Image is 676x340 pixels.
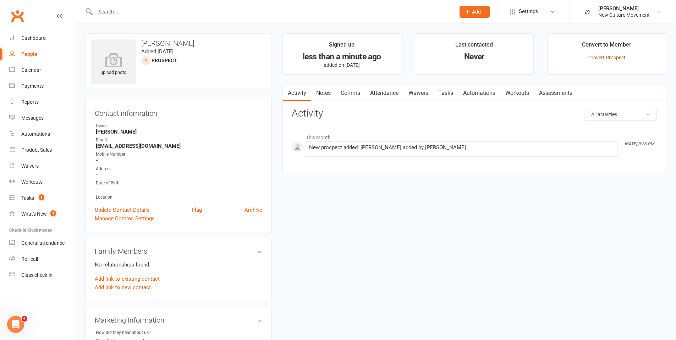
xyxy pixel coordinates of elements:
[9,174,75,190] a: Workouts
[244,206,262,214] a: Archive
[21,115,44,121] div: Messages
[21,99,39,105] div: Reports
[192,206,202,214] a: Flag
[141,48,174,55] time: Added [DATE]
[9,235,75,251] a: General attendance kiosk mode
[21,256,38,262] div: Roll call
[21,83,44,89] div: Payments
[9,190,75,206] a: Tasks 1
[598,5,650,12] div: [PERSON_NAME]
[21,131,50,137] div: Automations
[96,186,262,192] strong: -
[519,4,538,20] span: Settings
[91,39,266,47] h3: [PERSON_NAME]
[152,58,177,63] snap: prospect
[21,67,41,73] div: Calendar
[95,214,155,223] a: Manage Comms Settings
[96,194,262,201] div: Location
[95,107,262,117] h3: Contact information
[283,85,311,101] a: Activity
[403,85,433,101] a: Waivers
[95,206,150,214] a: Update Contact Details
[587,55,626,60] a: Convert Prospect
[154,330,195,335] strong: -
[292,108,657,119] h3: Activity
[21,179,43,185] div: Workouts
[9,267,75,283] a: Class kiosk mode
[472,9,481,15] span: Add
[9,142,75,158] a: Product Sales
[292,130,657,141] li: This Month
[289,62,395,68] p: added on [DATE]
[39,194,44,200] span: 1
[95,283,151,292] a: Add link to new contact
[582,40,631,53] div: Convert to Member
[336,85,365,101] a: Comms
[21,147,52,153] div: Product Sales
[95,260,262,269] p: No relationships found.
[329,40,355,53] div: Signed up
[95,247,262,255] h3: Family Members
[9,78,75,94] a: Payments
[309,145,615,151] div: New prospect added: [PERSON_NAME] added by [PERSON_NAME]
[96,157,262,164] strong: -
[9,46,75,62] a: People
[22,316,27,322] span: 4
[311,85,336,101] a: Notes
[534,85,577,101] a: Assessments
[96,180,262,187] div: Date of Birth
[96,151,262,158] div: Mobile Number
[289,53,395,60] div: less than a minute ago
[93,7,450,17] input: Search...
[96,129,262,135] strong: [PERSON_NAME]
[95,316,262,324] h3: Marketing Information
[433,85,458,101] a: Tasks
[21,51,37,57] div: People
[581,5,595,19] img: thumb_image1748164043.png
[96,166,262,172] div: Address
[96,172,262,178] strong: -
[96,123,262,129] div: Owner
[9,7,26,25] a: Clubworx
[422,53,527,60] div: Never
[9,30,75,46] a: Dashboard
[9,158,75,174] a: Waivers
[9,62,75,78] a: Calendar
[9,251,75,267] a: Roll call
[7,316,24,333] iframe: Intercom live chat
[96,143,262,149] strong: [EMAIL_ADDRESS][DOMAIN_NAME]
[9,94,75,110] a: Reports
[458,85,500,101] a: Automations
[21,35,46,41] div: Dashboard
[625,141,654,146] i: [DATE] 3:26 PM
[96,329,154,336] div: How did they hear about us?
[500,85,534,101] a: Workouts
[96,137,262,144] div: Email
[95,275,160,283] a: Add link to existing contact
[21,211,47,217] div: What's New
[50,210,56,216] span: 1
[21,272,53,278] div: Class check-in
[91,53,136,76] div: upload photo
[9,126,75,142] a: Automations
[455,40,493,53] div: Last contacted
[598,12,650,18] div: New Culture Movement
[9,110,75,126] a: Messages
[21,195,34,201] div: Tasks
[21,163,39,169] div: Waivers
[365,85,403,101] a: Attendance
[460,6,490,18] button: Add
[9,206,75,222] a: What's New1
[21,240,65,246] div: General attendance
